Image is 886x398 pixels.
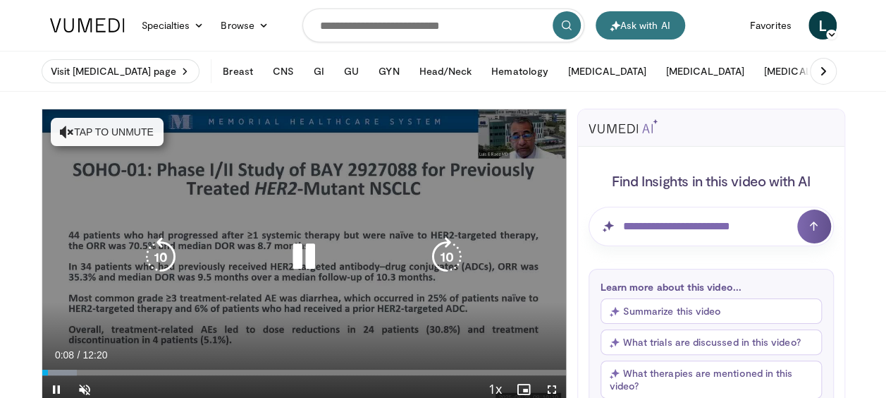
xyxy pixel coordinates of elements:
button: Tap to unmute [51,118,164,146]
p: Learn more about this video... [601,281,822,293]
h4: Find Insights in this video with AI [589,171,834,190]
button: GI [305,57,333,85]
a: Browse [212,11,277,40]
img: VuMedi Logo [50,18,125,32]
div: Progress Bar [42,370,566,375]
button: Breast [214,57,261,85]
button: GU [336,57,367,85]
button: Hematology [483,57,557,85]
button: [MEDICAL_DATA] [756,57,851,85]
button: GYN [370,57,407,85]
button: [MEDICAL_DATA] [560,57,655,85]
button: Summarize this video [601,298,822,324]
a: Specialties [133,11,213,40]
button: What trials are discussed in this video? [601,330,822,355]
a: Visit [MEDICAL_DATA] page [42,59,200,83]
button: Head/Neck [410,57,480,85]
input: Search topics, interventions [302,8,584,42]
span: 0:08 [55,349,74,361]
span: / [78,349,80,361]
a: Favorites [742,11,800,40]
button: [MEDICAL_DATA] [658,57,753,85]
a: L [808,11,837,40]
span: 12:20 [82,349,107,361]
img: vumedi-ai-logo.svg [589,119,658,133]
button: CNS [264,57,302,85]
button: Ask with AI [596,11,685,40]
input: Question for AI [589,207,834,246]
